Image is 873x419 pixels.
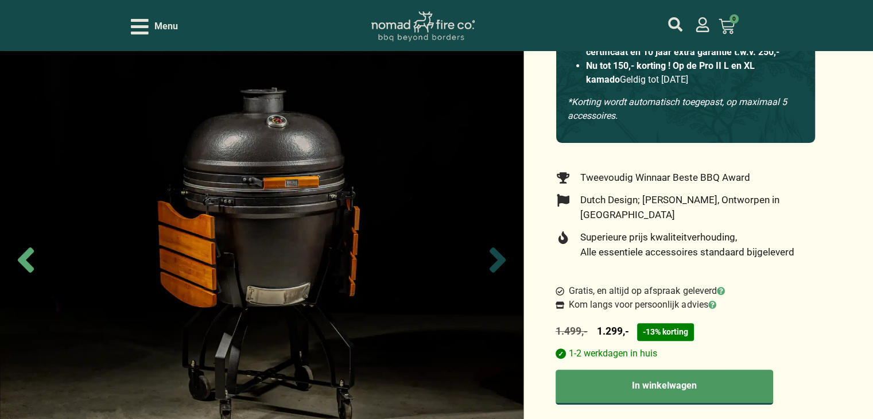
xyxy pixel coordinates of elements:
strong: Nu tot 150,- korting ! Op de Pro II L en XL kamado [586,60,755,85]
span: Superieure prijs kwaliteitverhouding, Alle essentiele accessoires standaard bijgeleverd [577,230,794,259]
a: mijn account [695,17,710,32]
em: *Korting wordt automatisch toegepast, op maximaal 5 accessoires. [568,96,787,121]
img: Nomad Logo [371,11,475,42]
span: 0 [730,14,739,24]
p: 1-2 werkdagen in huis [556,348,815,359]
span: -13% korting [637,323,694,341]
a: Gratis, en altijd op afspraak geleverd [556,284,725,298]
li: Geldig tot [DATE] [586,59,786,87]
span: Kom langs voor persoonlijk advies [566,298,716,312]
span: Dutch Design; [PERSON_NAME], Ontworpen in [GEOGRAPHIC_DATA] [577,193,814,222]
a: 0 [705,11,748,41]
div: Open/Close Menu [131,17,178,37]
a: Kom langs voor persoonlijk advies [556,298,716,312]
span: Next slide [478,240,518,280]
span: Gratis, en altijd op afspraak geleverd [566,284,724,298]
a: mijn account [668,17,682,32]
span: Menu [154,20,178,33]
span: Tweevoudig Winnaar Beste BBQ Award [577,170,750,185]
button: In winkelwagen [556,370,773,405]
span: Previous slide [6,240,46,280]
